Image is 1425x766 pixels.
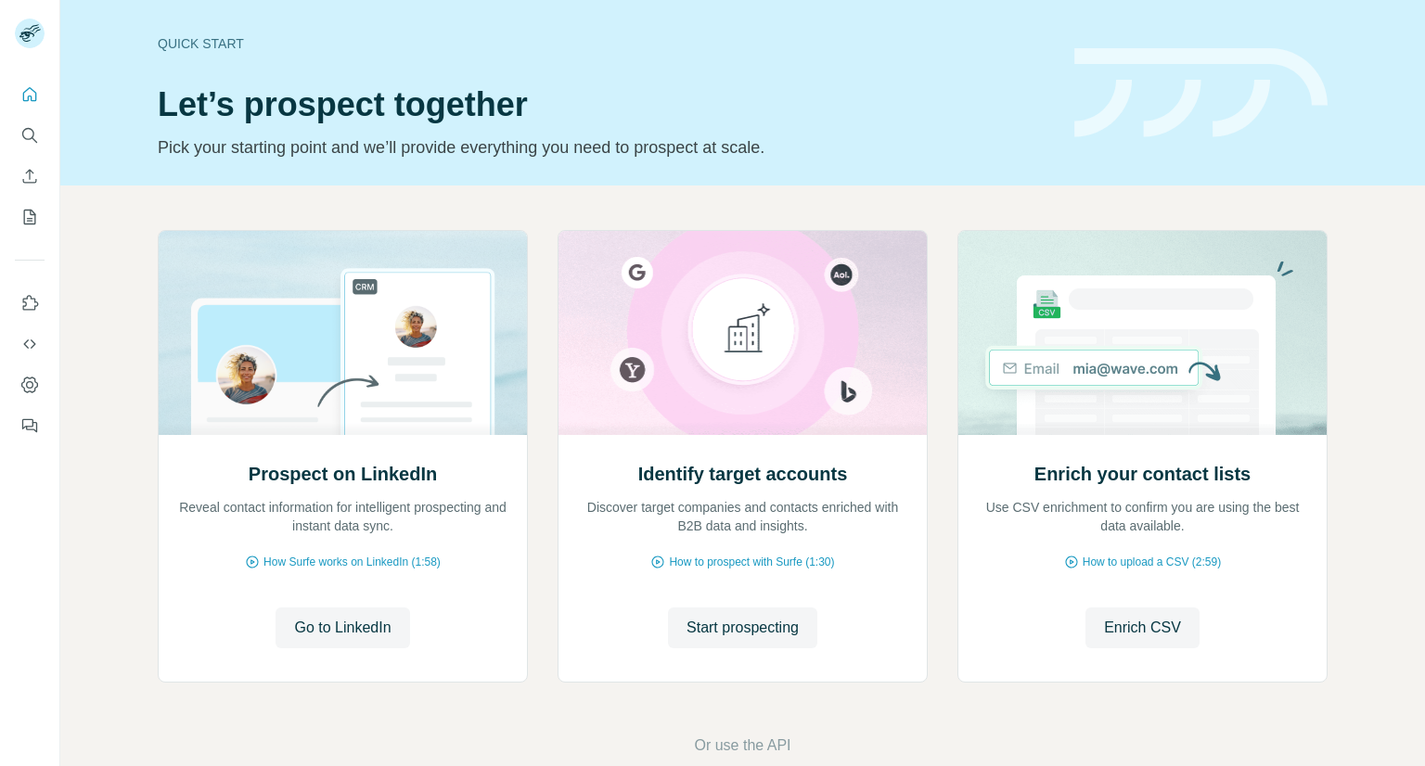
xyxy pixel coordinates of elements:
h2: Identify target accounts [638,461,848,487]
button: Start prospecting [668,607,817,648]
img: Enrich your contact lists [957,231,1328,435]
button: Feedback [15,409,45,442]
img: banner [1074,48,1328,138]
button: Quick start [15,78,45,111]
img: Identify target accounts [558,231,928,435]
h1: Let’s prospect together [158,86,1052,123]
p: Discover target companies and contacts enriched with B2B data and insights. [577,498,908,535]
button: Use Surfe API [15,327,45,361]
h2: Enrich your contact lists [1034,461,1251,487]
span: How Surfe works on LinkedIn (1:58) [263,554,441,570]
p: Reveal contact information for intelligent prospecting and instant data sync. [177,498,508,535]
span: Start prospecting [687,617,799,639]
button: Or use the API [694,734,790,757]
button: Dashboard [15,368,45,402]
h2: Prospect on LinkedIn [249,461,437,487]
button: My lists [15,200,45,234]
button: Go to LinkedIn [276,607,409,648]
span: Go to LinkedIn [294,617,391,639]
span: How to prospect with Surfe (1:30) [669,554,834,570]
button: Use Surfe on LinkedIn [15,287,45,320]
button: Enrich CSV [1085,607,1200,648]
span: How to upload a CSV (2:59) [1083,554,1221,570]
div: Quick start [158,34,1052,53]
button: Search [15,119,45,152]
img: Prospect on LinkedIn [158,231,528,435]
button: Enrich CSV [15,160,45,193]
span: Enrich CSV [1104,617,1181,639]
p: Pick your starting point and we’ll provide everything you need to prospect at scale. [158,134,1052,160]
p: Use CSV enrichment to confirm you are using the best data available. [977,498,1308,535]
